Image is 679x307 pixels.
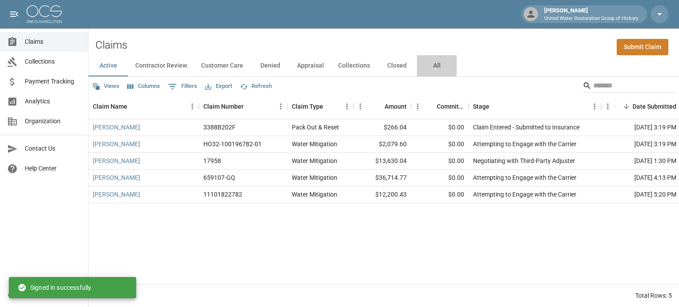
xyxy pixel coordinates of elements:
[588,100,601,113] button: Menu
[544,15,638,23] p: United Water Restoration Group of Hickory
[5,5,23,23] button: open drawer
[437,94,464,119] div: Committed Amount
[290,55,331,76] button: Appraisal
[354,119,411,136] div: $266.04
[633,94,676,119] div: Date Submitted
[635,291,672,300] div: Total Rows: 5
[354,186,411,203] div: $12,200.43
[489,100,502,113] button: Sort
[127,100,140,113] button: Sort
[18,280,92,296] div: Signed in successfully.
[292,173,337,182] div: Water Mitigation
[25,144,81,153] span: Contact Us
[287,94,354,119] div: Claim Type
[340,100,354,113] button: Menu
[274,100,287,113] button: Menu
[27,5,62,23] img: ocs-logo-white-transparent.png
[354,153,411,170] div: $13,630.04
[411,119,469,136] div: $0.00
[25,164,81,173] span: Help Center
[354,100,367,113] button: Menu
[473,94,489,119] div: Stage
[620,100,633,113] button: Sort
[25,57,81,66] span: Collections
[583,79,677,95] div: Search
[411,170,469,186] div: $0.00
[354,136,411,153] div: $2,079.60
[292,156,337,165] div: Water Mitigation
[93,156,140,165] a: [PERSON_NAME]
[93,94,127,119] div: Claim Name
[473,140,576,148] div: Attempting to Engage with the Carrier
[25,37,81,46] span: Claims
[93,123,140,132] a: [PERSON_NAME]
[292,94,323,119] div: Claim Type
[203,123,236,132] div: 3388B202F
[199,94,287,119] div: Claim Number
[203,94,244,119] div: Claim Number
[469,94,601,119] div: Stage
[93,173,140,182] a: [PERSON_NAME]
[186,100,199,113] button: Menu
[372,100,385,113] button: Sort
[292,190,337,199] div: Water Mitigation
[473,156,575,165] div: Negotiating with Third-Party Adjuster
[250,55,290,76] button: Denied
[244,100,256,113] button: Sort
[203,190,242,199] div: 11101822782
[25,117,81,126] span: Organization
[95,39,127,52] h2: Claims
[292,140,337,148] div: Water Mitigation
[93,140,140,148] a: [PERSON_NAME]
[203,173,235,182] div: 659107-GQ
[125,80,162,93] button: Select columns
[411,186,469,203] div: $0.00
[411,94,469,119] div: Committed Amount
[128,55,194,76] button: Contractor Review
[385,94,407,119] div: Amount
[238,80,274,93] button: Refresh
[411,136,469,153] div: $0.00
[323,100,336,113] button: Sort
[90,80,122,93] button: Views
[354,94,411,119] div: Amount
[473,123,580,132] div: Claim Entered - Submitted to Insurance
[93,190,140,199] a: [PERSON_NAME]
[166,80,199,94] button: Show filters
[88,55,679,76] div: dynamic tabs
[25,77,81,86] span: Payment Tracking
[194,55,250,76] button: Customer Care
[377,55,417,76] button: Closed
[473,190,576,199] div: Attempting to Engage with the Carrier
[541,6,642,22] div: [PERSON_NAME]
[203,80,234,93] button: Export
[8,291,80,299] div: © 2025 One Claim Solution
[88,55,128,76] button: Active
[25,97,81,106] span: Analytics
[424,100,437,113] button: Sort
[601,100,614,113] button: Menu
[331,55,377,76] button: Collections
[354,170,411,186] div: $36,714.77
[292,123,339,132] div: Pack Out & Reset
[617,39,668,55] a: Submit Claim
[203,140,262,148] div: HO32-100196782-01
[88,94,199,119] div: Claim Name
[411,100,424,113] button: Menu
[417,55,457,76] button: All
[473,173,576,182] div: Attempting to Engage with the Carrier
[411,153,469,170] div: $0.00
[203,156,221,165] div: 17958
